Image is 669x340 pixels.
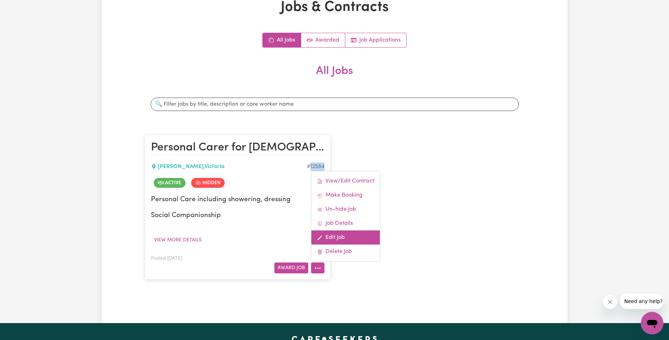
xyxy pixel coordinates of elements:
a: View/Edit Contract [311,174,380,188]
a: Edit Job [311,230,380,245]
div: [PERSON_NAME] , Victoria [151,162,307,171]
a: Active jobs [301,33,345,47]
h2: Personal Carer for Italian Lady in Preston [151,141,324,155]
input: 🔍 Filter jobs by title, description or care worker name [151,98,519,111]
div: More options [311,171,380,262]
div: Job ID #12584 [307,162,324,171]
h2: All Jobs [145,64,524,89]
a: Make Booking [311,188,380,202]
iframe: Message from company [620,293,663,309]
iframe: Button to launch messaging window [641,312,663,334]
a: Delete Job [311,245,380,259]
a: Un-hide Job [311,202,380,216]
p: Personal Care including showering, dressing [151,195,324,205]
button: View more details [151,235,205,246]
button: More options [311,262,324,273]
a: All jobs [263,33,301,47]
a: Job applications [345,33,406,47]
span: Posted: [DATE] [151,256,182,261]
button: Award Job [274,262,308,273]
span: Job is active [154,178,186,188]
p: Social Companionship [151,211,324,221]
a: Job Details [311,216,380,230]
span: Job is hidden [191,178,225,188]
iframe: Close message [603,295,617,309]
